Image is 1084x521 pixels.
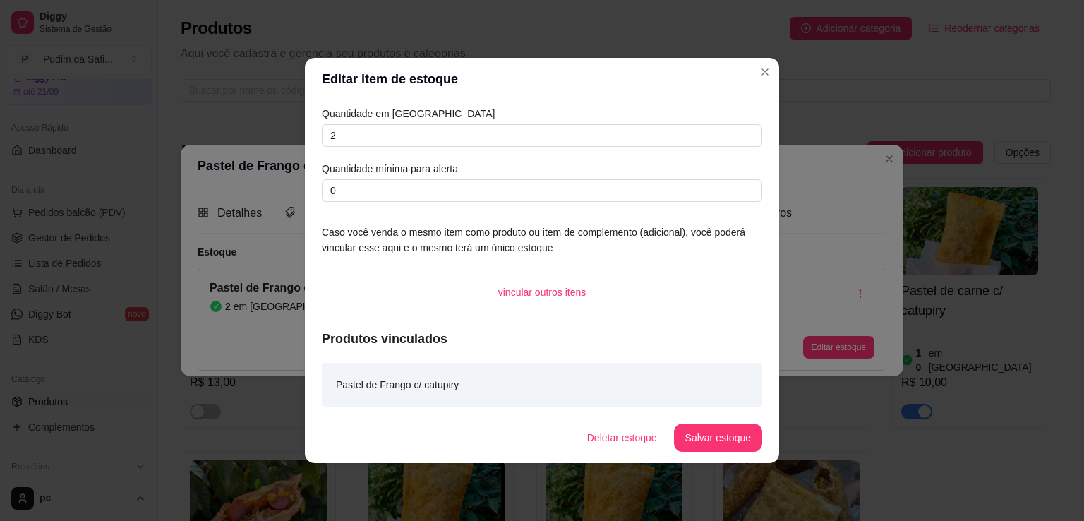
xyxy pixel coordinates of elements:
[305,58,779,100] header: Editar item de estoque
[487,278,598,306] button: vincular outros itens
[322,224,762,256] article: Caso você venda o mesmo item como produto ou item de complemento (adicional), você poderá vincula...
[322,106,762,121] article: Quantidade em [GEOGRAPHIC_DATA]
[674,424,762,452] button: Salvar estoque
[322,161,762,176] article: Quantidade mínima para alerta
[322,329,762,349] article: Produtos vinculados
[576,424,668,452] button: Deletar estoque
[336,377,459,393] article: Pastel de Frango c/ catupiry
[754,61,776,83] button: Close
